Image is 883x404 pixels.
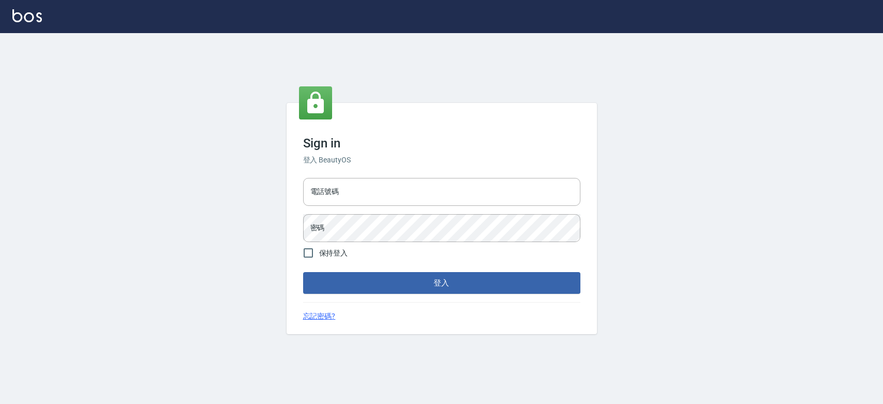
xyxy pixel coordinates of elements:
span: 保持登入 [319,248,348,259]
a: 忘記密碼? [303,311,336,322]
img: Logo [12,9,42,22]
h6: 登入 BeautyOS [303,155,580,166]
h3: Sign in [303,136,580,151]
button: 登入 [303,272,580,294]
